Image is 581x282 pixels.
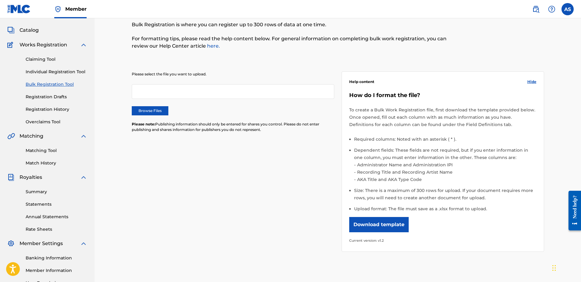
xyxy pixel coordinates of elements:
[7,5,31,13] img: MLC Logo
[349,217,409,232] button: Download template
[26,160,87,166] a: Match History
[26,267,87,274] a: Member Information
[26,147,87,154] a: Matching Tool
[54,5,62,13] img: Top Rightsholder
[132,35,449,50] p: For formatting tips, please read the help content below. For general information on completing bu...
[206,43,220,49] a: here.
[564,186,581,235] iframe: Resource Center
[132,106,168,115] label: Browse Files
[80,41,87,49] img: expand
[7,132,15,140] img: Matching
[356,176,536,183] li: AKA Title and AKA Type Code
[132,21,449,28] p: Bulk Registration is where you can register up to 300 rows of data at one time.
[7,12,44,19] a: SummarySummary
[20,240,63,247] span: Member Settings
[356,161,536,168] li: Administrator Name and Administration IPI
[552,259,556,277] div: Drag
[561,3,574,15] div: User Menu
[20,41,67,49] span: Works Registration
[132,122,155,126] span: Please note:
[65,5,87,13] span: Member
[532,5,540,13] img: search
[7,240,15,247] img: Member Settings
[80,240,87,247] img: expand
[26,119,87,125] a: Overclaims Tool
[26,201,87,208] a: Statements
[132,71,334,77] p: Please select the file you want to upload.
[349,237,536,244] p: Current version: v1.2
[548,5,555,13] img: help
[26,94,87,100] a: Registration Drafts
[551,253,581,282] iframe: Chat Widget
[349,106,536,128] p: To create a Bulk Work Registration file, first download the template provided below. Once opened,...
[20,27,39,34] span: Catalog
[20,132,43,140] span: Matching
[7,27,39,34] a: CatalogCatalog
[7,41,15,49] img: Works Registration
[20,174,42,181] span: Royalties
[80,174,87,181] img: expand
[354,146,536,187] li: Dependent fields: These fields are not required, but if you enter information in one column, you ...
[356,168,536,176] li: Recording Title and Recording Artist Name
[26,214,87,220] a: Annual Statements
[354,205,536,212] li: Upload format: The file must save as a .xlsx format to upload.
[80,132,87,140] img: expand
[354,136,536,146] li: Required columns: Noted with an asterisk ( * ).
[7,174,15,181] img: Royalties
[349,92,536,99] h5: How do I format the file?
[26,226,87,233] a: Rate Sheets
[132,121,334,132] p: Publishing information should only be entered for shares you control. Please do not enter publish...
[26,106,87,113] a: Registration History
[26,56,87,63] a: Claiming Tool
[546,3,558,15] div: Help
[354,187,536,205] li: Size: There is a maximum of 300 rows for upload. If your document requires more rows, you will ne...
[349,79,374,85] span: Help content
[26,69,87,75] a: Individual Registration Tool
[26,189,87,195] a: Summary
[530,3,542,15] a: Public Search
[7,27,15,34] img: Catalog
[527,79,536,85] span: Hide
[26,255,87,261] a: Banking Information
[26,81,87,88] a: Bulk Registration Tool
